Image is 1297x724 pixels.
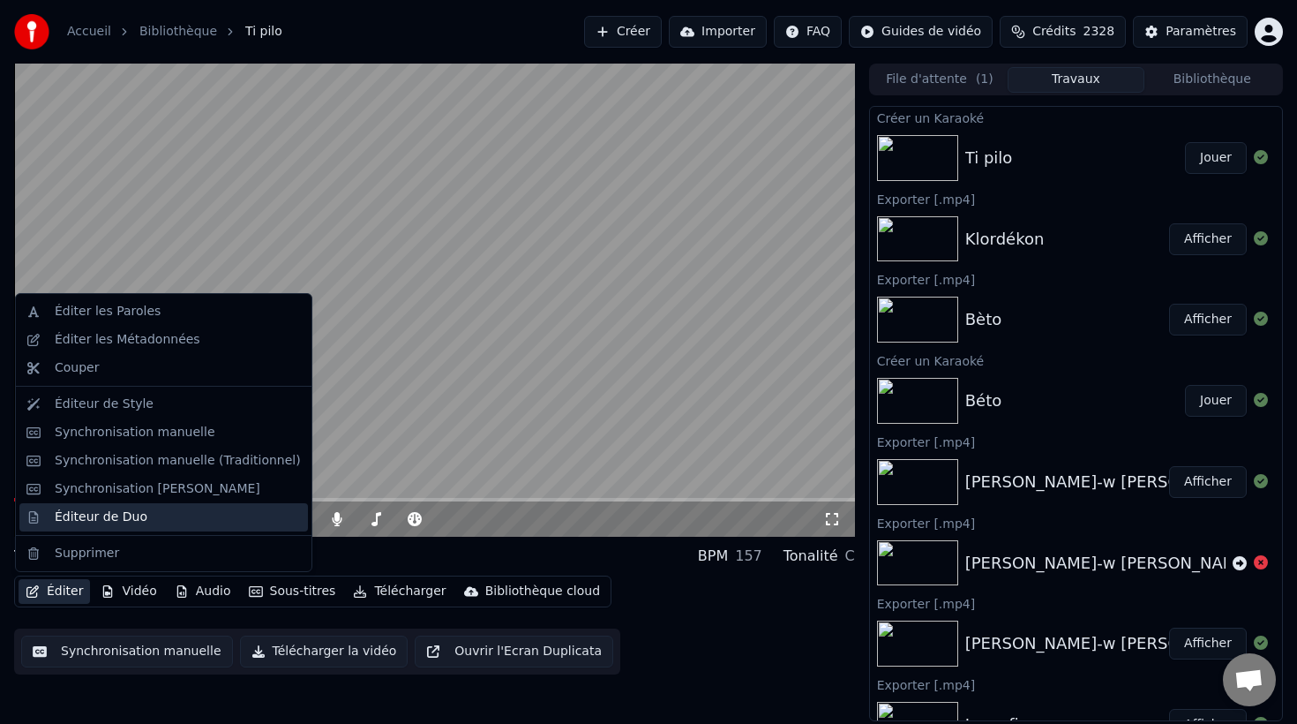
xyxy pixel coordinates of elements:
[870,592,1282,614] div: Exporter [.mp4]
[55,424,215,441] div: Synchronisation manuelle
[870,512,1282,533] div: Exporter [.mp4]
[14,544,67,569] div: Ti pilo
[1008,67,1143,93] button: Travaux
[245,23,282,41] span: Ti pilo
[1185,142,1247,174] button: Jouer
[845,546,855,567] div: C
[870,268,1282,290] div: Exporter [.mp4]
[485,583,600,600] div: Bibliothèque cloud
[965,551,1253,576] div: [PERSON_NAME]-w [PERSON_NAME]
[1133,16,1248,48] button: Paramètres
[1083,23,1115,41] span: 2328
[965,470,1253,494] div: [PERSON_NAME]-w [PERSON_NAME]
[55,396,154,413] div: Éditeur de Style
[19,579,90,604] button: Éditer
[849,16,993,48] button: Guides de vidéo
[698,546,728,567] div: BPM
[870,188,1282,209] div: Exporter [.mp4]
[67,23,111,41] a: Accueil
[168,579,238,604] button: Audio
[1169,304,1247,336] button: Afficher
[21,636,233,667] button: Synchronisation manuelle
[965,307,1002,332] div: Bèto
[965,631,1253,656] div: [PERSON_NAME]-w [PERSON_NAME]
[1144,67,1280,93] button: Bibliothèque
[14,14,49,49] img: youka
[242,579,343,604] button: Sous-titres
[1185,385,1247,417] button: Jouer
[415,636,613,667] button: Ouvrir l'Ecran Duplicata
[976,71,993,88] span: ( 1 )
[584,16,662,48] button: Créer
[872,67,1008,93] button: File d'attente
[1166,23,1236,41] div: Paramètres
[94,579,163,604] button: Vidéo
[55,480,260,498] div: Synchronisation [PERSON_NAME]
[1000,16,1126,48] button: Crédits2328
[1169,223,1247,255] button: Afficher
[965,146,1013,170] div: Ti pilo
[55,331,200,349] div: Éditer les Métadonnées
[240,636,409,667] button: Télécharger la vidéo
[783,546,838,567] div: Tonalité
[965,388,1002,413] div: Béto
[870,674,1282,695] div: Exporter [.mp4]
[870,350,1282,371] div: Créer un Karaoké
[870,431,1282,452] div: Exporter [.mp4]
[55,509,147,526] div: Éditeur de Duo
[55,303,161,321] div: Éditer les Paroles
[1223,653,1276,706] a: Ouvrir le chat
[735,546,762,567] div: 157
[55,452,301,470] div: Synchronisation manuelle (Traditionnel)
[67,23,282,41] nav: breadcrumb
[1169,628,1247,660] button: Afficher
[346,579,453,604] button: Télécharger
[870,107,1282,128] div: Créer un Karaoké
[1032,23,1076,41] span: Crédits
[774,16,842,48] button: FAQ
[55,545,119,562] div: Supprimer
[965,227,1045,252] div: Klordékon
[1169,466,1247,498] button: Afficher
[139,23,217,41] a: Bibliothèque
[55,359,99,377] div: Couper
[669,16,767,48] button: Importer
